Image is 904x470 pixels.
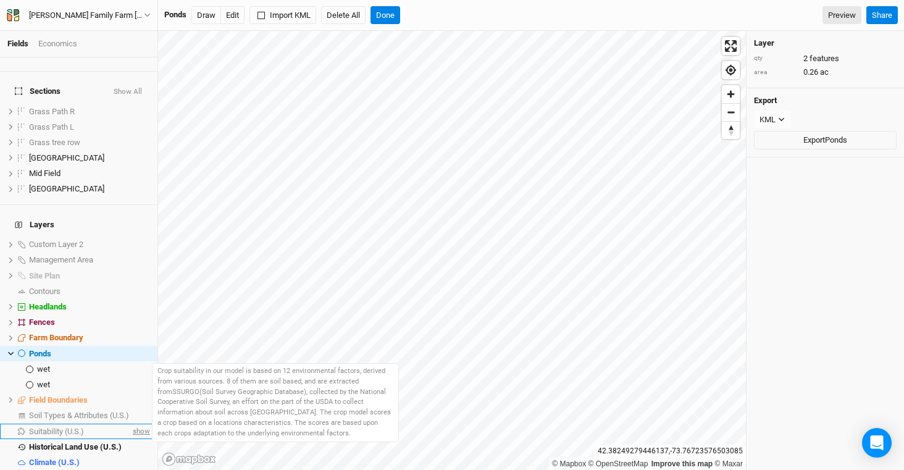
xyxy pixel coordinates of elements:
[29,122,74,132] span: Grass Path L
[29,107,75,116] span: Grass Path R
[29,169,150,178] div: Mid Field
[722,104,740,121] span: Zoom out
[29,427,84,436] span: Suitability (U.S.)
[722,122,740,139] span: Reset bearing to north
[29,271,60,280] span: Site Plan
[29,349,150,359] div: Ponds
[29,138,150,148] div: Grass tree row
[29,271,150,281] div: Site Plan
[7,212,150,237] h4: Layers
[552,460,586,468] a: Mapbox
[722,61,740,79] button: Find my location
[370,6,400,25] button: Done
[754,38,897,48] h4: Layer
[29,302,67,311] span: Headlands
[158,31,746,470] canvas: Map
[29,107,150,117] div: Grass Path R
[29,333,83,342] span: Farm Boundary
[15,86,61,96] span: Sections
[29,317,55,327] span: Fences
[29,442,122,451] span: Historical Land Use (U.S.)
[29,255,150,265] div: Management Area
[29,411,150,421] div: Soil Types & Attributes (U.S.)
[714,460,743,468] a: Maxar
[130,424,150,439] span: show
[29,395,150,405] div: Field Boundaries
[113,88,143,96] button: Show All
[37,380,50,389] span: wet
[29,153,150,163] div: Lower Field
[29,427,130,437] div: Suitability (U.S.)
[29,442,150,452] div: Historical Land Use (U.S.)
[37,364,50,374] span: wet
[172,388,199,396] a: SSURGO
[754,68,797,77] div: area
[164,9,186,20] div: Ponds
[754,131,897,149] button: ExportPonds
[29,302,150,312] div: Headlands
[29,411,129,420] span: Soil Types & Attributes (U.S.)
[220,6,245,25] button: Edit
[820,67,829,78] span: ac
[29,395,88,405] span: Field Boundaries
[866,6,898,25] button: Share
[38,38,77,49] div: Economics
[157,388,391,437] span: (Soil Survey Geographic Database), collected by the National Cooperative Soil Survey, an effort o...
[249,6,316,25] button: Import KML
[29,184,150,194] div: Upper Field
[29,317,150,327] div: Fences
[754,96,897,106] h4: Export
[760,114,776,126] div: KML
[29,333,150,343] div: Farm Boundary
[29,9,144,22] div: [PERSON_NAME] Family Farm [PERSON_NAME] GPS Befco & Drill (ACTIVE)
[29,138,80,147] span: Grass tree row
[29,349,51,358] span: Ponds
[29,287,61,296] span: Contours
[162,452,216,466] a: Mapbox logo
[321,6,366,25] button: Delete All
[29,458,80,467] span: Climate (U.S.)
[754,53,897,64] div: 2
[191,6,221,25] button: Draw
[6,9,151,22] button: [PERSON_NAME] Family Farm [PERSON_NAME] GPS Befco & Drill (ACTIVE)
[651,460,713,468] a: Improve this map
[588,460,648,468] a: OpenStreetMap
[862,428,892,458] div: Open Intercom Messenger
[29,287,150,296] div: Contours
[37,364,150,374] div: wet
[722,121,740,139] button: Reset bearing to north
[37,380,150,390] div: wet
[822,6,861,25] a: Preview
[754,54,797,63] div: qty
[29,458,150,468] div: Climate (U.S.)
[29,153,104,162] span: [GEOGRAPHIC_DATA]
[29,184,104,193] span: [GEOGRAPHIC_DATA]
[722,85,740,103] button: Zoom in
[29,240,83,249] span: Custom Layer 2
[810,53,839,64] span: features
[595,445,746,458] div: 42.38249279446137 , -73.76723576503085
[29,240,150,250] div: Custom Layer 2
[754,67,897,78] div: 0.26
[754,111,790,129] button: KML
[29,122,150,132] div: Grass Path L
[29,255,93,264] span: Management Area
[7,39,28,48] a: Fields
[722,103,740,121] button: Zoom out
[722,37,740,55] button: Enter fullscreen
[157,367,385,396] span: Crop suitability in our model is based on 12 environmental factors, derived from various sources....
[29,169,61,178] span: Mid Field
[29,9,144,22] div: Rudolph Family Farm Bob GPS Befco & Drill (ACTIVE)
